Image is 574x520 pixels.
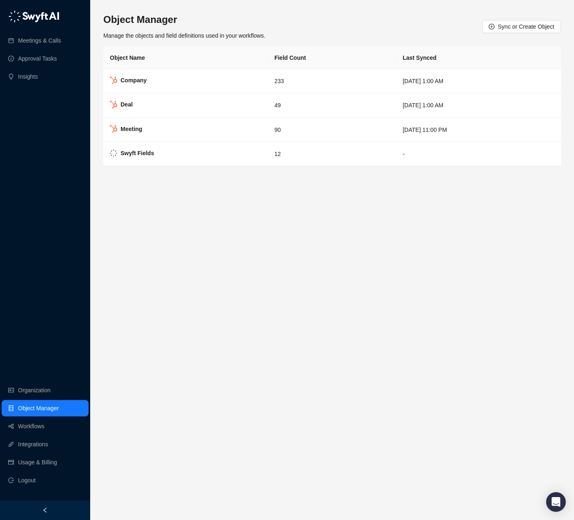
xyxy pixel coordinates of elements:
strong: Swyft Fields [121,150,154,156]
img: hubspot-DkpyWjJb.png [110,125,117,133]
a: Approval Tasks [18,50,57,67]
span: logout [8,477,14,483]
th: Last Synced [396,47,561,69]
strong: Meeting [121,126,142,132]
td: 49 [268,93,396,118]
td: 12 [268,142,396,166]
img: hubspot-DkpyWjJb.png [110,77,117,84]
td: [DATE] 1:00 AM [396,93,561,118]
td: 90 [268,118,396,142]
td: [DATE] 11:00 PM [396,118,561,142]
span: left [42,507,48,513]
span: Sync or Create Object [498,22,554,31]
button: Sync or Create Object [482,20,561,33]
a: Meetings & Calls [18,32,61,49]
a: Insights [18,68,38,85]
th: Field Count [268,47,396,69]
div: Open Intercom Messenger [546,492,566,512]
strong: Deal [121,101,133,108]
h3: Object Manager [103,13,265,26]
td: 233 [268,69,396,93]
span: Logout [18,472,36,488]
a: Usage & Billing [18,454,57,470]
span: Manage the objects and field definitions used in your workflows. [103,32,265,39]
img: logo-05li4sbe.png [8,10,59,23]
span: plus-circle [489,24,494,29]
a: Integrations [18,436,48,452]
strong: Company [121,77,147,84]
th: Object Name [103,47,268,69]
td: [DATE] 1:00 AM [396,69,561,93]
a: Organization [18,382,50,398]
img: Swyft Logo [110,149,117,157]
a: Workflows [18,418,44,434]
a: Object Manager [18,400,59,416]
td: - [396,142,561,166]
img: hubspot-DkpyWjJb.png [110,101,117,109]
